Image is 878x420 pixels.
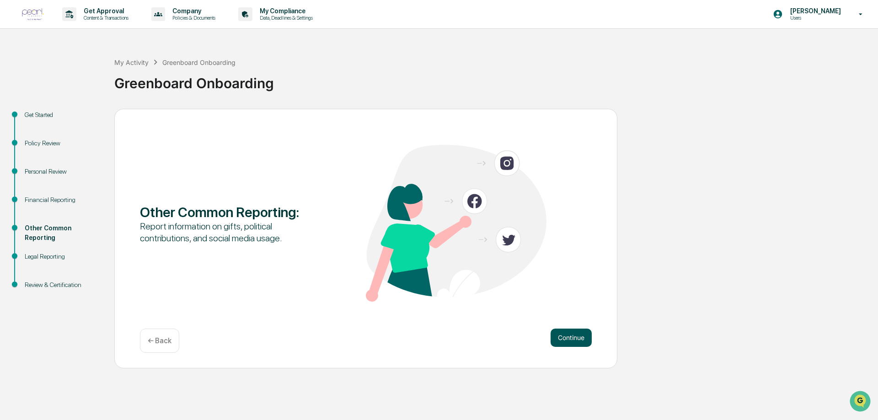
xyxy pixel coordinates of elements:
[9,133,16,141] div: 🔎
[76,7,133,15] p: Get Approval
[9,116,16,123] div: 🖐️
[551,329,592,347] button: Continue
[9,19,166,34] p: How can we help?
[25,223,100,243] div: Other Common Reporting
[148,336,171,345] p: ← Back
[114,58,149,66] div: My Activity
[162,58,236,66] div: Greenboard Onboarding
[18,133,58,142] span: Data Lookup
[22,8,44,21] img: logo
[5,112,63,128] a: 🖐️Preclearance
[155,73,166,84] button: Start new chat
[165,7,220,15] p: Company
[91,155,111,162] span: Pylon
[783,15,846,21] p: Users
[252,7,317,15] p: My Compliance
[25,167,100,176] div: Personal Review
[783,7,846,15] p: [PERSON_NAME]
[25,280,100,290] div: Review & Certification
[24,42,151,51] input: Clear
[849,390,873,415] iframe: Open customer support
[25,195,100,205] div: Financial Reporting
[5,129,61,145] a: 🔎Data Lookup
[366,145,546,302] img: Other Common Reporting
[64,154,111,162] a: Powered byPylon
[63,112,117,128] a: 🗄️Attestations
[114,68,873,91] div: Greenboard Onboarding
[25,252,100,261] div: Legal Reporting
[25,138,100,148] div: Policy Review
[9,70,26,86] img: 1746055101610-c473b297-6a78-478c-a979-82029cc54cd1
[25,110,100,120] div: Get Started
[252,15,317,21] p: Data, Deadlines & Settings
[165,15,220,21] p: Policies & Documents
[140,204,321,220] div: Other Common Reporting :
[31,79,116,86] div: We're available if you need us!
[66,116,74,123] div: 🗄️
[76,15,133,21] p: Content & Transactions
[75,115,113,124] span: Attestations
[18,115,59,124] span: Preclearance
[140,220,321,244] div: Report information on gifts, political contributions, and social media usage.
[31,70,150,79] div: Start new chat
